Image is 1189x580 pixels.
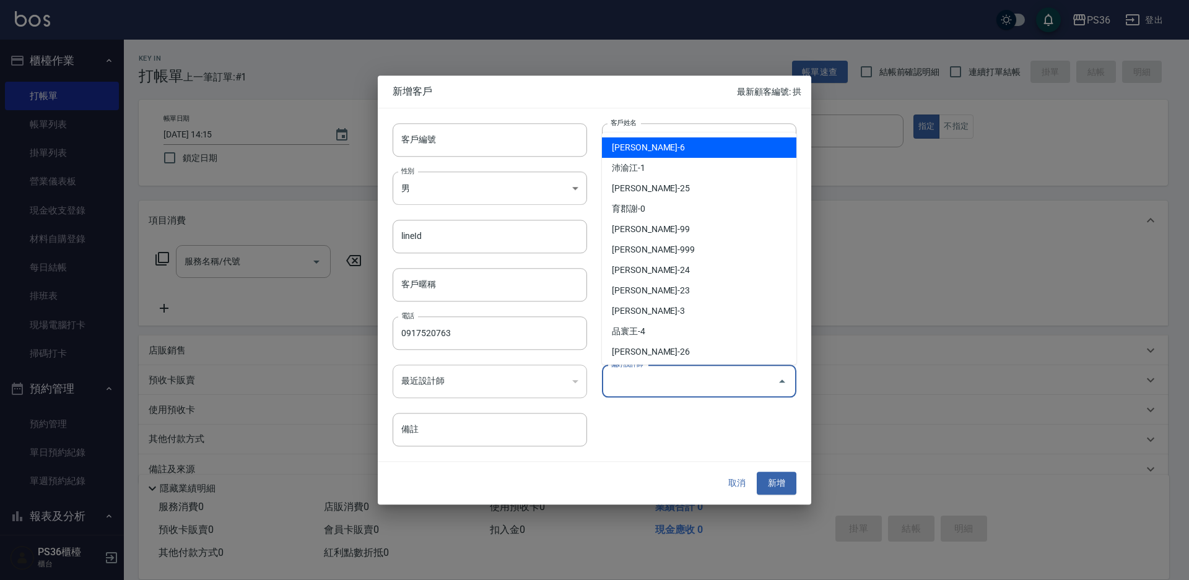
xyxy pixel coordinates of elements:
[717,472,757,495] button: 取消
[602,199,796,219] li: 育郡謝-0
[611,118,637,127] label: 客戶姓名
[772,371,792,391] button: Close
[602,137,796,158] li: [PERSON_NAME]-6
[602,178,796,199] li: [PERSON_NAME]-25
[602,342,796,362] li: [PERSON_NAME]-26
[401,166,414,175] label: 性別
[602,260,796,280] li: [PERSON_NAME]-24
[602,280,796,301] li: [PERSON_NAME]-23
[602,219,796,240] li: [PERSON_NAME]-99
[602,301,796,321] li: [PERSON_NAME]-3
[602,321,796,342] li: 品寰王-4
[602,362,796,383] li: 姿君[PERSON_NAME]-9
[401,311,414,320] label: 電話
[393,85,737,98] span: 新增客戶
[602,158,796,178] li: 沛渝江-1
[737,85,801,98] p: 最新顧客編號: 拱
[393,171,587,205] div: 男
[757,472,796,495] button: 新增
[602,240,796,260] li: [PERSON_NAME]-999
